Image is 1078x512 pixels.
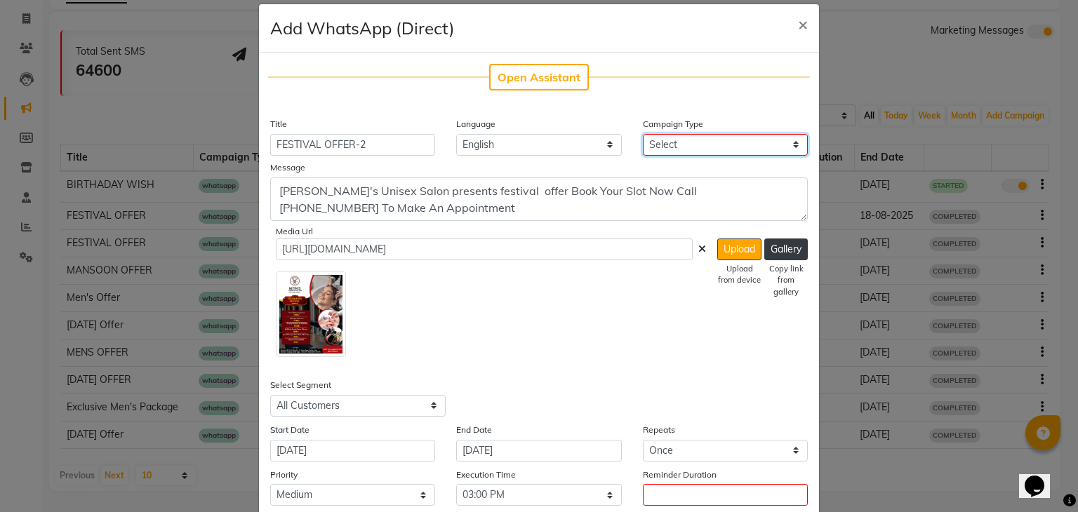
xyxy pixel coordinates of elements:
div: Upload from device [717,263,761,287]
label: Title [270,118,287,130]
label: Repeats [643,424,675,436]
h4: Add WhatsApp (Direct) [270,15,455,41]
label: Priority [270,469,298,481]
button: Gallery [764,238,808,260]
label: Execution Time [456,469,516,481]
input: Enter Title [270,134,435,156]
span: × [798,13,808,34]
label: Message [270,161,305,174]
button: Close [787,4,819,43]
img: Attachment Preview [276,271,346,358]
input: ex. https://img.dingg.app/invoice.jpg or uploaded image name [276,238,693,260]
button: Upload [717,238,761,260]
button: Open Assistant [489,64,589,90]
label: Language [456,118,495,130]
span: Open Assistant [498,70,580,84]
label: Reminder Duration [643,469,717,481]
label: Start Date [270,424,310,436]
div: Copy link from gallery [764,263,808,298]
label: Campaign Type [643,118,703,130]
label: Media Url [276,225,313,238]
iframe: chat widget [1019,456,1064,498]
label: End Date [456,424,492,436]
label: Select Segment [270,379,331,391]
